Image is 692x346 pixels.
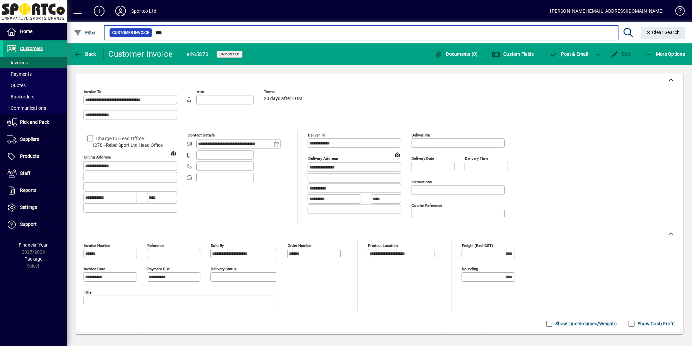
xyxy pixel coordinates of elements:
[20,153,39,159] span: Products
[3,165,67,182] a: Staff
[561,51,564,57] span: P
[147,243,164,248] mat-label: Reference
[641,27,686,39] button: Clear
[3,199,67,216] a: Settings
[7,83,26,88] span: Quotes
[7,60,28,65] span: Invoices
[368,243,398,248] mat-label: Product location
[3,102,67,114] a: Communications
[3,57,67,68] a: Invoices
[7,94,34,99] span: Backorders
[84,89,102,94] mat-label: Invoice To
[20,188,36,193] span: Reports
[109,49,173,59] div: Customer Invoice
[411,156,434,161] mat-label: Delivery date
[84,290,92,295] mat-label: Title
[3,216,67,233] a: Support
[465,156,488,161] mat-label: Delivery time
[392,149,403,160] a: View on map
[168,148,179,158] a: View on map
[643,48,687,60] button: More Options
[131,6,156,16] div: Sportco Ltd
[411,203,442,208] mat-label: Courier Reference
[645,51,685,57] span: More Options
[20,136,39,142] span: Suppliers
[110,5,131,17] button: Profile
[84,267,105,271] mat-label: Invoice date
[112,29,149,36] span: Customer Invoice
[3,131,67,148] a: Suppliers
[611,51,631,57] span: Edit
[264,96,302,101] span: 20 days after EOM
[3,80,67,91] a: Quotes
[609,48,632,60] button: Edit
[84,243,111,248] mat-label: Invoice number
[20,170,30,176] span: Staff
[492,51,534,57] span: Custom Fields
[19,242,48,248] span: Financial Year
[72,48,98,60] button: Back
[219,52,240,56] span: Unposted
[147,267,170,271] mat-label: Payment due
[20,29,32,34] span: Home
[462,267,478,271] mat-label: Rounding
[7,105,46,111] span: Communications
[554,320,617,327] label: Show Line Volumes/Weights
[3,114,67,131] a: Pick and Pack
[462,243,493,248] mat-label: Freight (excl GST)
[3,23,67,40] a: Home
[435,51,478,57] span: Documents (0)
[670,1,684,23] a: Knowledge Base
[20,222,37,227] span: Support
[433,48,480,60] button: Documents (0)
[264,90,304,94] span: Terms
[546,48,592,60] button: Post & Email
[7,71,32,77] span: Payments
[308,133,325,137] mat-label: Deliver To
[3,68,67,80] a: Payments
[411,180,432,184] mat-label: Instructions
[636,320,675,327] label: Show Cost/Profit
[74,30,96,35] span: Filter
[490,48,536,60] button: Custom Fields
[3,182,67,199] a: Reports
[72,27,98,39] button: Filter
[211,267,236,271] mat-label: Delivery status
[288,243,312,248] mat-label: Order number
[550,51,588,57] span: ost & Email
[197,89,204,94] mat-label: Attn
[3,148,67,165] a: Products
[20,119,49,125] span: Pick and Pack
[74,51,96,57] span: Back
[20,46,43,51] span: Customers
[411,133,430,137] mat-label: Deliver via
[67,48,104,60] app-page-header-button: Back
[24,256,42,262] span: Package
[3,91,67,102] a: Backorders
[83,142,177,149] span: 1270 - Rebel Sport Ltd Head Office
[646,30,680,35] span: Clear Search
[20,205,37,210] span: Settings
[187,49,209,60] div: #265870
[550,6,664,16] div: [PERSON_NAME] [EMAIL_ADDRESS][DOMAIN_NAME]
[89,5,110,17] button: Add
[211,243,224,248] mat-label: Sold by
